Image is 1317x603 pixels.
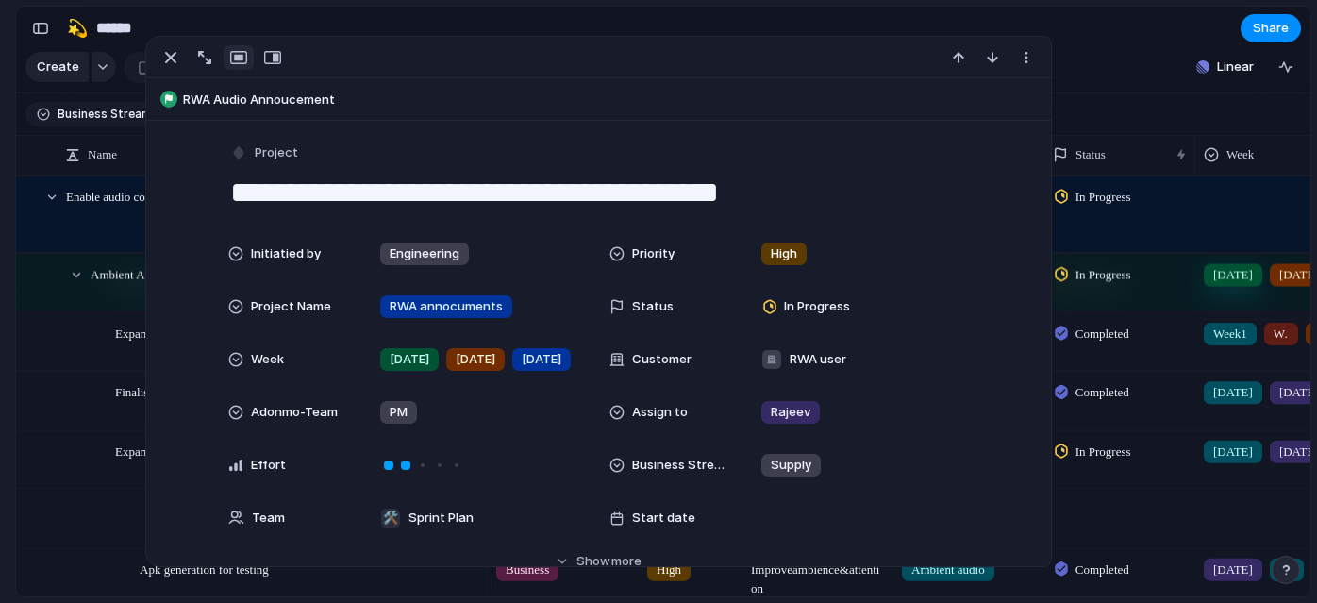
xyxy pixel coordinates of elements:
[657,560,681,578] span: High
[37,58,79,76] span: Create
[183,91,1042,109] span: RWA Audio Annoucement
[115,439,278,461] span: Expand in field - New media box
[1241,14,1301,42] button: Share
[1213,560,1253,578] span: [DATE]
[743,549,892,597] span: Improve ambience & attention
[790,350,846,369] span: RWA user
[632,509,695,528] span: Start date
[611,552,642,571] span: more
[771,456,811,475] span: Supply
[1075,560,1129,578] span: Completed
[456,350,495,369] span: [DATE]
[228,544,968,578] button: Showmore
[1075,145,1106,164] span: Status
[251,297,331,316] span: Project Name
[88,145,117,164] span: Name
[226,140,304,167] button: Project
[115,380,233,402] span: Finalise speaker & SOP
[251,456,286,475] span: Effort
[1274,324,1289,343] span: Week2
[251,350,284,369] span: Week
[784,297,850,316] span: In Progress
[771,244,797,263] span: High
[1075,324,1129,343] span: Completed
[1226,145,1254,164] span: Week
[506,560,549,578] span: Business
[155,85,1042,115] button: RWA Audio Annoucement
[62,13,92,43] button: 💫
[255,143,298,162] span: Project
[251,403,338,422] span: Adonmo-Team
[381,509,400,528] div: 🛠️
[1075,383,1129,402] span: Completed
[390,297,503,316] span: RWA annocuments
[632,456,730,475] span: Business Stream
[390,403,408,422] span: PM
[632,350,692,369] span: Customer
[632,297,674,316] span: Status
[252,509,285,528] span: Team
[911,560,985,578] span: Ambient audio
[632,244,675,263] span: Priority
[1213,265,1253,284] span: [DATE]
[1075,442,1131,461] span: In Progress
[140,557,269,578] span: Apk generation for testing
[771,403,810,422] span: Rajeev
[1075,188,1131,207] span: In Progress
[58,106,152,123] span: Business Stream
[1253,19,1289,38] span: Share
[1213,324,1247,343] span: Week1
[632,403,688,422] span: Assign to
[1217,58,1254,76] span: Linear
[67,15,88,41] div: 💫
[1075,265,1131,284] span: In Progress
[408,509,474,528] span: Sprint Plan
[1213,442,1253,461] span: [DATE]
[115,321,333,343] span: Expand to 20 socities - Only new media box
[390,350,429,369] span: [DATE]
[25,52,89,82] button: Create
[1213,383,1253,402] span: [DATE]
[576,552,610,571] span: Show
[522,350,561,369] span: [DATE]
[251,244,321,263] span: Initiatied by
[390,244,459,263] span: Engineering
[91,262,167,284] span: Ambient Audio
[1189,53,1261,81] button: Linear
